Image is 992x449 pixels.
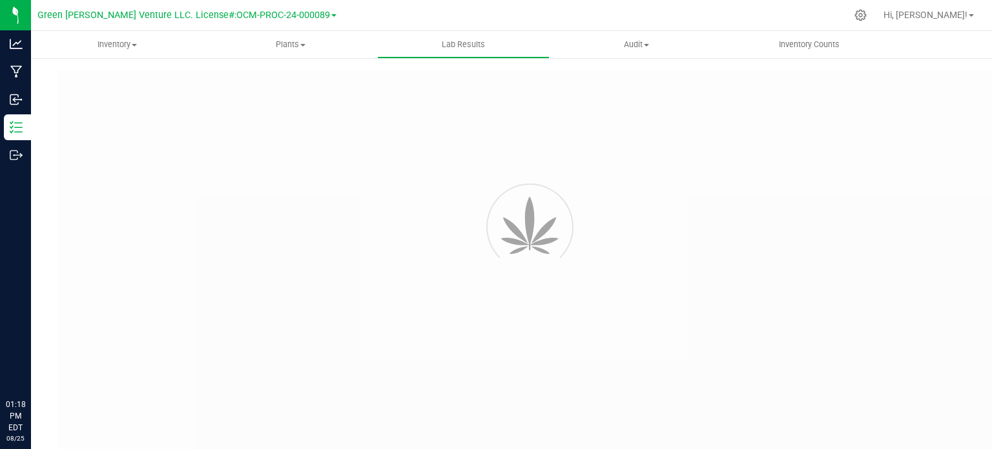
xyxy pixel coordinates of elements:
[10,65,23,78] inline-svg: Manufacturing
[10,93,23,106] inline-svg: Inbound
[550,31,723,58] a: Audit
[31,39,204,50] span: Inventory
[883,10,967,20] span: Hi, [PERSON_NAME]!
[377,31,550,58] a: Lab Results
[10,37,23,50] inline-svg: Analytics
[205,39,377,50] span: Plants
[31,31,204,58] a: Inventory
[761,39,857,50] span: Inventory Counts
[550,39,722,50] span: Audit
[10,149,23,162] inline-svg: Outbound
[424,39,502,50] span: Lab Results
[6,399,25,433] p: 01:18 PM EDT
[852,9,869,21] div: Manage settings
[6,433,25,443] p: 08/25
[10,121,23,134] inline-svg: Inventory
[37,10,330,21] span: Green [PERSON_NAME] Venture LLC. License#:OCM-PROC-24-000089
[723,31,896,58] a: Inventory Counts
[204,31,377,58] a: Plants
